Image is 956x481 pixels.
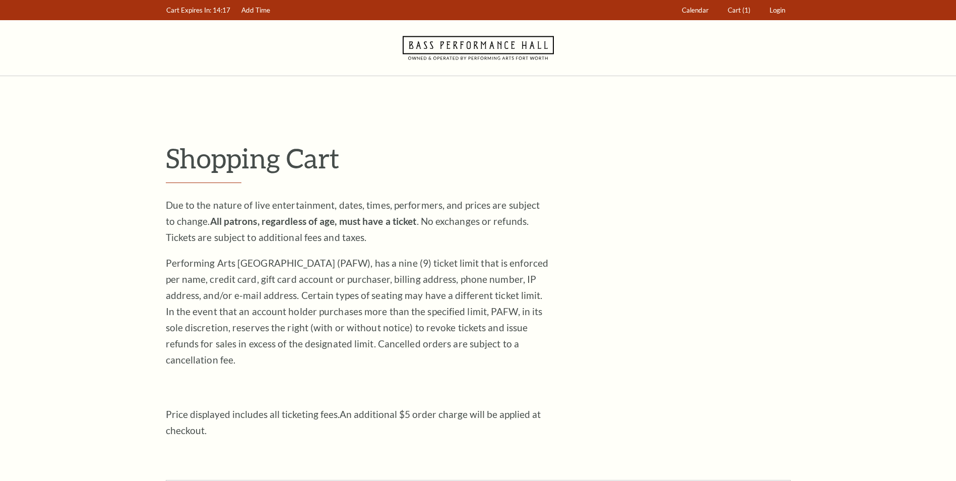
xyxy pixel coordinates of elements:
[166,6,211,14] span: Cart Expires In:
[166,199,540,243] span: Due to the nature of live entertainment, dates, times, performers, and prices are subject to chan...
[213,6,230,14] span: 14:17
[166,406,549,439] p: Price displayed includes all ticketing fees.
[682,6,709,14] span: Calendar
[728,6,741,14] span: Cart
[210,215,417,227] strong: All patrons, regardless of age, must have a ticket
[166,142,791,174] p: Shopping Cart
[770,6,785,14] span: Login
[166,255,549,368] p: Performing Arts [GEOGRAPHIC_DATA] (PAFW), has a nine (9) ticket limit that is enforced per name, ...
[236,1,275,20] a: Add Time
[723,1,755,20] a: Cart (1)
[166,408,541,436] span: An additional $5 order charge will be applied at checkout.
[742,6,750,14] span: (1)
[677,1,713,20] a: Calendar
[764,1,790,20] a: Login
